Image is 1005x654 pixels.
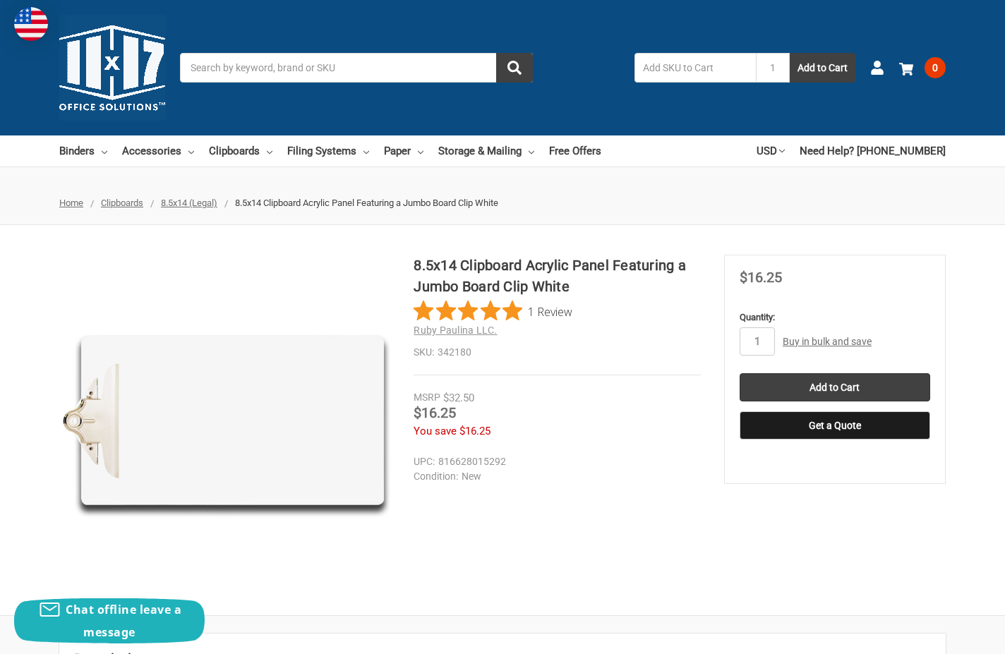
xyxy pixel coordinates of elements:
[235,198,498,208] span: 8.5x14 Clipboard Acrylic Panel Featuring a Jumbo Board Clip White
[783,336,872,347] a: Buy in bulk and save
[414,469,458,484] dt: Condition:
[414,454,435,469] dt: UPC:
[66,602,181,640] span: Chat offline leave a message
[528,301,572,322] span: 1 Review
[414,255,701,297] h1: 8.5x14 Clipboard Acrylic Panel Featuring a Jumbo Board Clip White
[790,53,855,83] button: Add to Cart
[414,454,694,469] dd: 816628015292
[740,269,782,286] span: $16.25
[14,7,48,41] img: duty and tax information for United States
[634,53,756,83] input: Add SKU to Cart
[414,425,457,437] span: You save
[414,325,497,336] a: Ruby Paulina LLC.
[740,411,930,440] button: Get a Quote
[438,135,534,166] a: Storage & Mailing
[740,373,930,401] input: Add to Cart
[800,135,946,166] a: Need Help? [PHONE_NUMBER]
[14,598,205,643] button: Chat offline leave a message
[889,616,1005,654] iframe: Google Customer Reviews
[414,404,456,421] span: $16.25
[549,135,601,166] a: Free Offers
[925,57,946,78] span: 0
[414,301,572,322] button: Rated 5 out of 5 stars from 1 reviews. Jump to reviews.
[161,198,217,208] a: 8.5x14 (Legal)
[287,135,369,166] a: Filing Systems
[122,135,194,166] a: Accessories
[414,345,434,360] dt: SKU:
[59,15,165,121] img: 11x17.com
[740,310,930,325] label: Quantity:
[899,49,946,86] a: 0
[414,469,694,484] dd: New
[59,198,83,208] a: Home
[757,135,785,166] a: USD
[459,425,491,437] span: $16.25
[414,390,440,405] div: MSRP
[209,135,272,166] a: Clipboards
[59,135,107,166] a: Binders
[101,198,143,208] a: Clipboards
[384,135,423,166] a: Paper
[180,53,533,83] input: Search by keyword, brand or SKU
[443,392,474,404] span: $32.50
[414,345,701,360] dd: 342180
[59,255,390,586] img: 8.5x14 Clipboard Acrylic Panel Featuring a Jumbo Board Clip White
